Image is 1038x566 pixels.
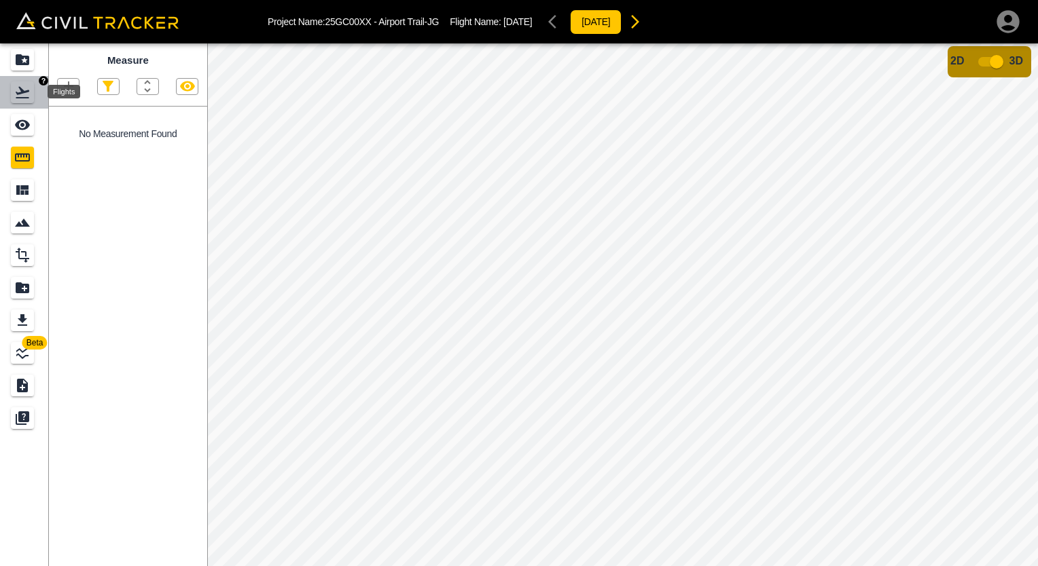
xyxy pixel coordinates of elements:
[570,10,622,35] button: [DATE]
[268,16,439,27] p: Project Name: 25GC00XX - Airport Trail-JG
[16,12,179,29] img: Civil Tracker
[950,55,964,67] span: 2D
[48,85,80,98] div: Flights
[1009,55,1023,67] span: 3D
[503,16,532,27] span: [DATE]
[450,16,532,27] p: Flight Name:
